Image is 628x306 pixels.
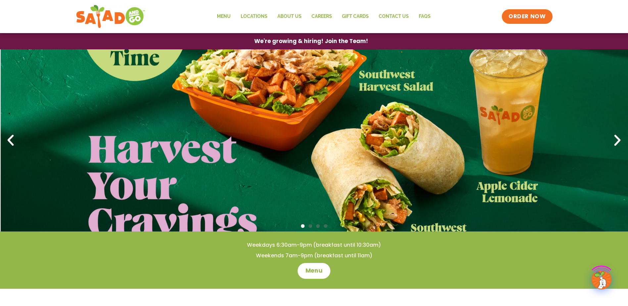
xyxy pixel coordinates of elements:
div: Previous slide [3,133,18,148]
span: ORDER NOW [508,13,546,21]
span: We're growing & hiring! Join the Team! [254,38,368,44]
span: Go to slide 2 [309,224,312,228]
h4: Weekends 7am-9pm (breakfast until 11am) [13,252,615,259]
span: Go to slide 4 [324,224,327,228]
a: Contact Us [374,9,414,24]
img: new-SAG-logo-768×292 [76,3,146,30]
h4: Weekdays 6:30am-9pm (breakfast until 10:30am) [13,241,615,249]
a: GIFT CARDS [337,9,374,24]
span: Menu [306,267,322,275]
a: FAQs [414,9,436,24]
a: Careers [307,9,337,24]
span: Go to slide 1 [301,224,305,228]
a: ORDER NOW [502,9,552,24]
span: Go to slide 3 [316,224,320,228]
div: Next slide [610,133,625,148]
a: Menu [298,263,330,279]
a: Locations [236,9,272,24]
a: Menu [212,9,236,24]
a: We're growing & hiring! Join the Team! [244,33,378,49]
a: About Us [272,9,307,24]
nav: Menu [212,9,436,24]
